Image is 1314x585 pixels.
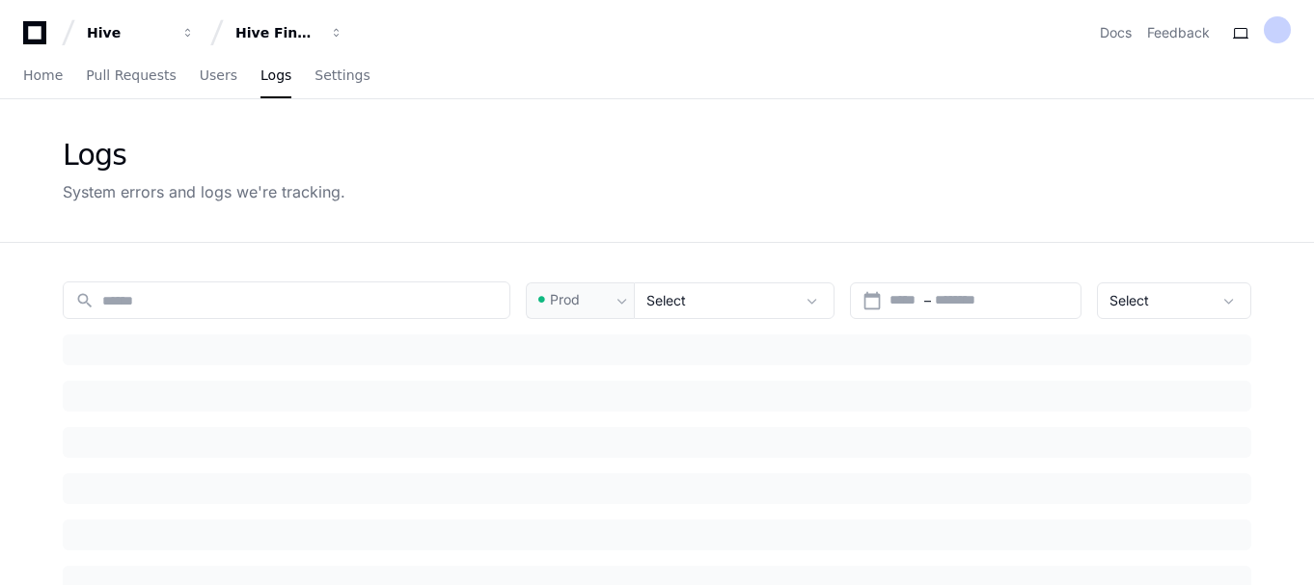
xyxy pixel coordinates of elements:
[315,69,370,81] span: Settings
[200,54,237,98] a: Users
[924,291,931,310] span: –
[235,23,318,42] div: Hive Financial Systems
[260,54,291,98] a: Logs
[315,54,370,98] a: Settings
[200,69,237,81] span: Users
[87,23,170,42] div: Hive
[75,291,95,310] mat-icon: search
[550,290,580,309] span: Prod
[646,292,686,308] span: Select
[228,15,351,50] button: Hive Financial Systems
[1109,292,1149,308] span: Select
[1147,23,1210,42] button: Feedback
[23,69,63,81] span: Home
[63,138,345,173] div: Logs
[260,69,291,81] span: Logs
[63,180,345,203] div: System errors and logs we're tracking.
[23,54,63,98] a: Home
[862,291,882,310] mat-icon: calendar_today
[86,69,176,81] span: Pull Requests
[86,54,176,98] a: Pull Requests
[79,15,203,50] button: Hive
[1100,23,1132,42] a: Docs
[862,291,882,310] button: Open calendar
